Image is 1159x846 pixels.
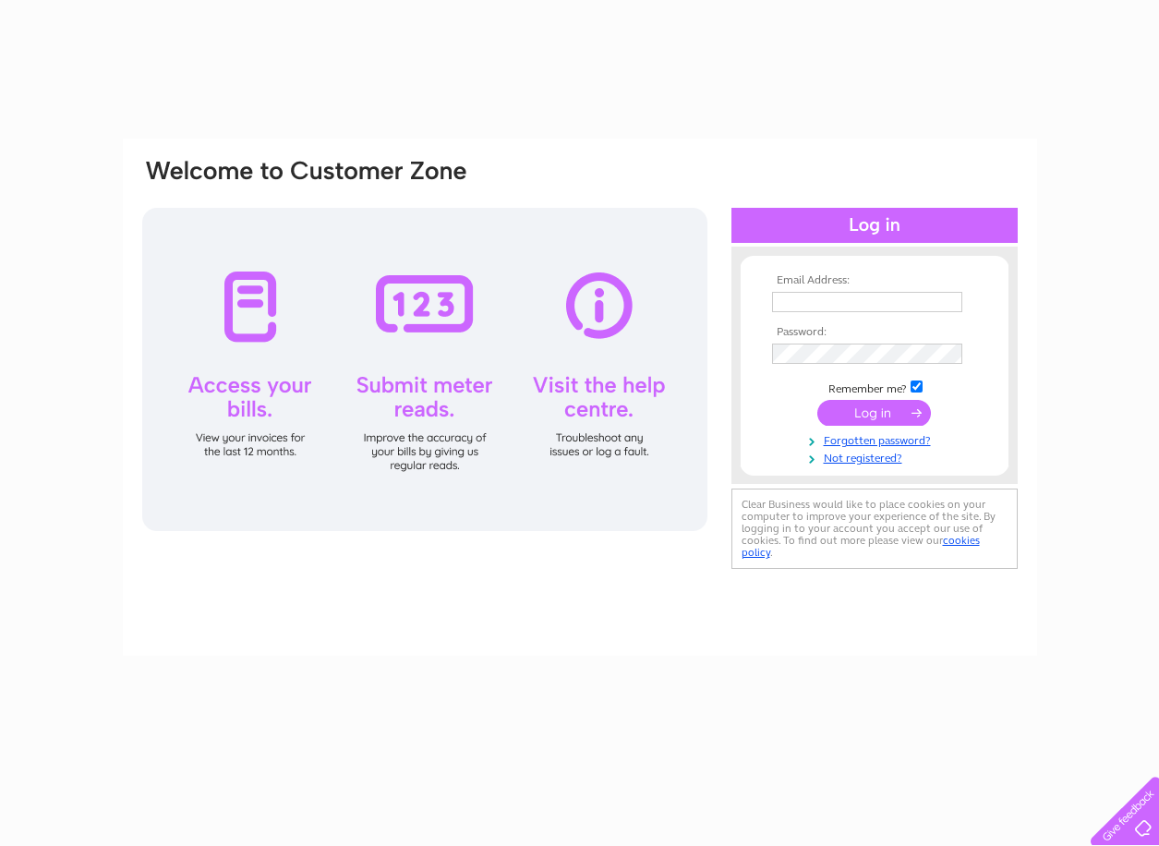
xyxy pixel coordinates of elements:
a: Not registered? [772,448,982,465]
th: Password: [767,326,982,339]
a: Forgotten password? [772,430,982,448]
div: Clear Business would like to place cookies on your computer to improve your experience of the sit... [731,489,1018,569]
td: Remember me? [767,378,982,396]
a: cookies policy [742,534,980,559]
input: Submit [817,400,931,426]
th: Email Address: [767,274,982,287]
